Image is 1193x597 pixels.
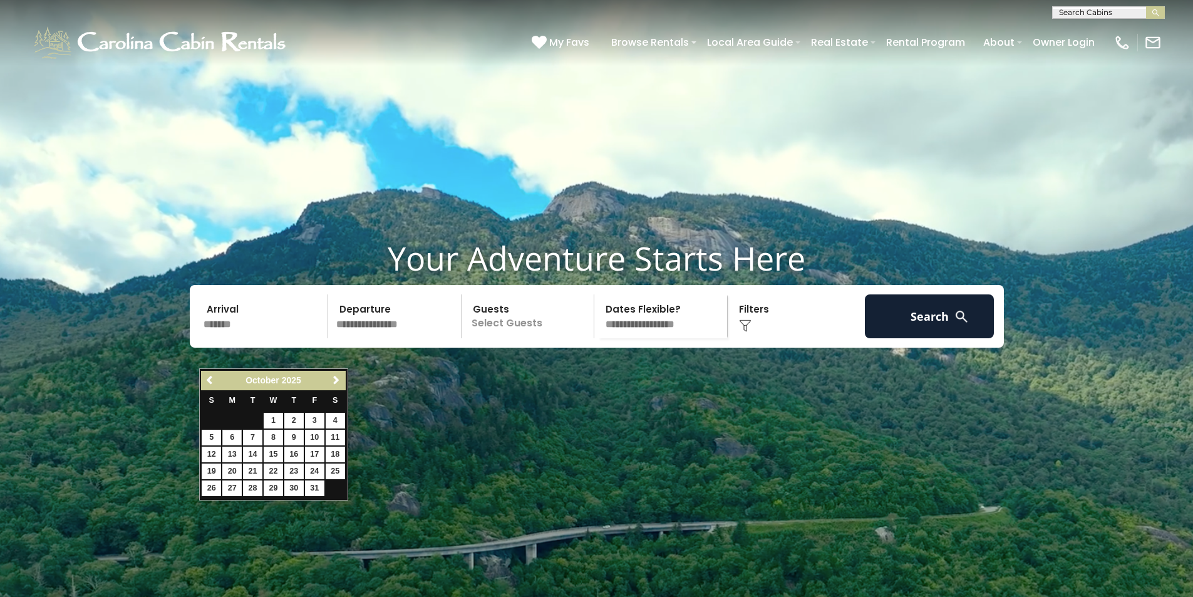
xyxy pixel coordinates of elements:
a: 11 [326,430,345,445]
a: 10 [305,430,324,445]
a: 13 [222,447,242,462]
a: 16 [284,447,304,462]
a: 25 [326,464,345,479]
span: October [245,375,279,385]
a: 30 [284,480,304,496]
a: 5 [202,430,221,445]
a: 20 [222,464,242,479]
img: White-1-1-2.png [31,24,291,61]
a: Browse Rentals [605,31,695,53]
a: Owner Login [1026,31,1101,53]
a: 29 [264,480,283,496]
a: 7 [243,430,262,445]
span: Sunday [209,396,214,405]
a: 21 [243,464,262,479]
a: 17 [305,447,324,462]
a: 1 [264,413,283,428]
span: Wednesday [270,396,277,405]
a: 28 [243,480,262,496]
a: 3 [305,413,324,428]
a: Previous [202,373,218,388]
a: 14 [243,447,262,462]
a: 6 [222,430,242,445]
img: phone-regular-white.png [1113,34,1131,51]
span: 2025 [282,375,301,385]
a: 15 [264,447,283,462]
img: filter--v1.png [739,319,751,332]
a: 18 [326,447,345,462]
a: 2 [284,413,304,428]
a: My Favs [532,34,592,51]
img: search-regular-white.png [954,309,969,324]
span: Thursday [292,396,297,405]
a: 19 [202,464,221,479]
span: Saturday [333,396,338,405]
a: 9 [284,430,304,445]
h1: Your Adventure Starts Here [9,239,1184,278]
a: 24 [305,464,324,479]
span: My Favs [549,34,589,50]
a: 27 [222,480,242,496]
a: 26 [202,480,221,496]
p: Select Guests [465,294,594,338]
a: About [977,31,1021,53]
a: Real Estate [805,31,874,53]
a: Next [329,373,344,388]
a: 22 [264,464,283,479]
span: Friday [312,396,317,405]
button: Search [865,294,994,338]
span: Next [331,375,341,385]
a: 4 [326,413,345,428]
img: mail-regular-white.png [1144,34,1162,51]
a: 12 [202,447,221,462]
a: 23 [284,464,304,479]
a: Rental Program [880,31,971,53]
span: Tuesday [250,396,256,405]
a: 8 [264,430,283,445]
a: 31 [305,480,324,496]
a: Local Area Guide [701,31,799,53]
span: Previous [205,375,215,385]
span: Monday [229,396,235,405]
